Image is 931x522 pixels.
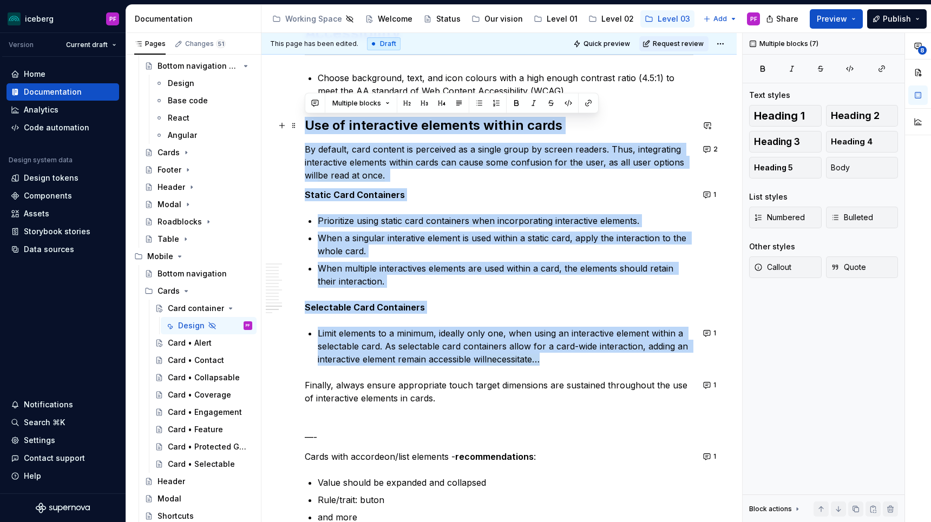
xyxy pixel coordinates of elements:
div: Card • Alert [168,338,212,348]
div: Pages [134,39,166,48]
span: 1 [713,190,716,199]
div: Bottom navigation [158,268,227,279]
span: Callout [754,262,791,273]
span: Quick preview [583,39,630,48]
p: Prioritize using static card containers when incorporating interactive elements. [318,214,693,227]
a: Data sources [6,241,119,258]
div: Text styles [749,90,790,101]
div: Base code [168,95,208,106]
div: Header [158,182,185,193]
div: Analytics [24,104,58,115]
a: Roadblocks [140,213,257,230]
a: Header [140,179,257,196]
button: Heading 4 [826,131,899,153]
a: Card container [150,300,257,317]
button: Notifications [6,396,119,413]
button: Bulleted [826,207,899,228]
button: Request review [639,36,709,51]
div: Block actions [749,505,792,513]
a: Welcome [360,10,417,28]
div: React [168,113,189,123]
a: Design [150,75,257,92]
button: Preview [810,9,863,29]
button: Heading 3 [749,131,822,153]
a: Table [140,230,257,248]
div: Storybook stories [24,226,90,237]
div: Design tokens [24,173,78,183]
a: Working Space [268,10,358,28]
div: Documentation [135,14,257,24]
span: 51 [216,39,226,48]
a: Card • Alert [150,334,257,352]
div: Version [9,41,34,49]
p: Limit elements to a minimum, ideally only one, when using an interactive element within a selecta... [318,327,693,366]
button: 2 [700,142,723,157]
button: Heading 5 [749,157,822,179]
a: Modal [140,490,257,507]
a: Card • Feature [150,421,257,438]
div: Design system data [9,156,73,164]
p: —- [305,431,693,444]
a: Supernova Logo [36,503,90,513]
p: Cards with accordeon/list elements - : [305,450,693,463]
div: Contact support [24,453,85,464]
div: Page tree [268,8,698,30]
div: Card • Selectable [168,459,235,470]
div: Design [168,78,194,89]
div: Shortcuts [158,511,194,521]
a: Card • Protected Good [150,438,257,455]
div: Card • Contact [168,355,224,366]
div: Card • Coverage [168,389,231,400]
strong: recommendations [455,451,534,462]
button: Help [6,467,119,485]
span: Body [831,162,850,173]
div: Code automation [24,122,89,133]
button: Add [700,11,740,27]
a: Assets [6,205,119,222]
div: Data sources [24,244,74,255]
button: Callout [749,256,822,278]
a: Cards [140,144,257,161]
div: List styles [749,191,788,202]
a: Storybook stories [6,223,119,240]
a: Level 03 [640,10,694,28]
div: Block actions [749,501,802,517]
strong: Selectable Card Containers [305,302,425,313]
a: Card • Collapsable [150,369,257,386]
div: Mobile [130,248,257,265]
commenthighlight: By default, card content is perceived as a single group by screen readers. Thus, integrating inte... [305,144,687,181]
div: Modal [158,493,181,504]
div: Assets [24,208,49,219]
span: Heading 5 [754,162,793,173]
a: Home [6,65,119,83]
a: Card • Coverage [150,386,257,404]
div: Footer [158,164,181,175]
div: Card • Engagement [168,407,242,418]
div: Notifications [24,399,73,410]
div: Level 01 [547,14,578,24]
a: Modal [140,196,257,213]
div: Card • Feature [168,424,223,435]
a: Header [140,473,257,490]
button: Numbered [749,207,822,228]
a: Design tokens [6,169,119,187]
span: 2 [713,145,718,154]
div: Roadblocks [158,216,202,227]
a: Card • Selectable [150,455,257,473]
a: Status [419,10,465,28]
p: Value should be expanded and collapsed [318,476,693,489]
span: Quote [831,262,866,273]
div: Draft [367,37,401,50]
span: Request review [653,39,704,48]
strong: Static Card Containers [305,189,405,200]
div: Cards [140,282,257,300]
strong: Use of interactive elements within cards [305,117,562,133]
span: Publish [883,14,911,24]
div: Components [24,190,72,201]
a: Level 01 [529,10,582,28]
div: Level 03 [658,14,690,24]
p: When multiple interactives elements are used within a card, the elements should retain their inte... [318,262,693,288]
div: Cards [158,147,180,158]
div: Level 02 [601,14,634,24]
div: iceberg [25,14,54,24]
